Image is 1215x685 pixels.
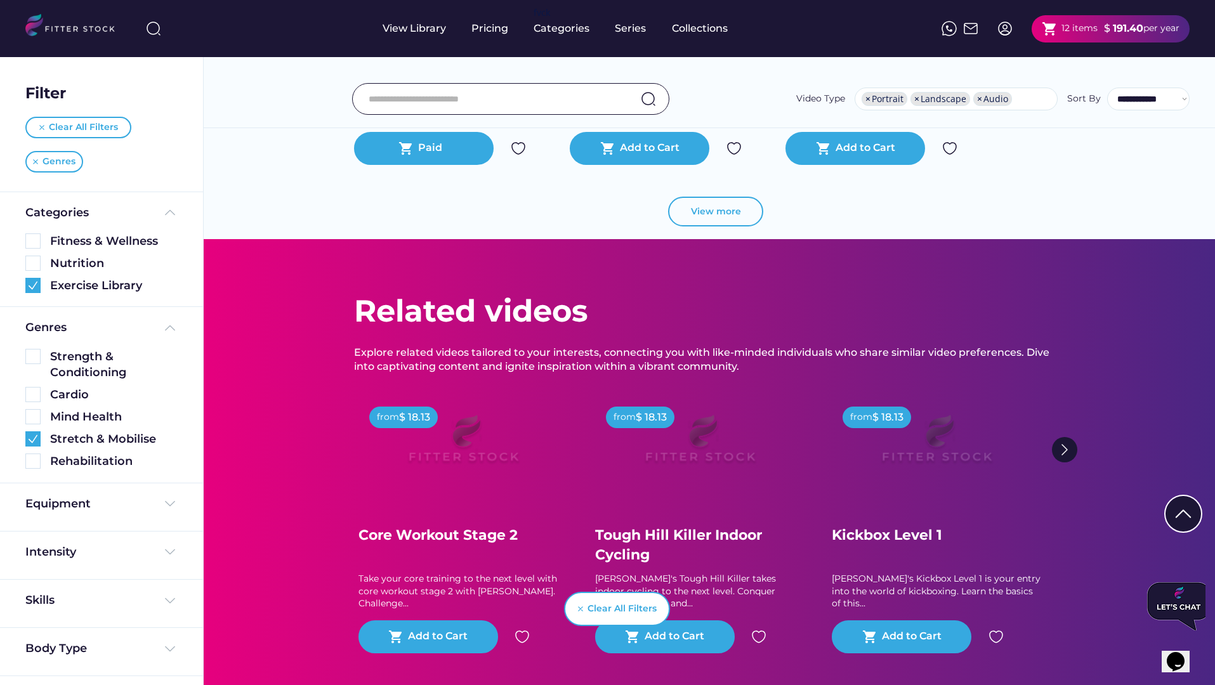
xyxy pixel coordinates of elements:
div: Clear All Filters [49,121,118,134]
button: View more [668,197,763,227]
div: Rehabilitation [50,453,178,469]
img: Group%201000002324.svg [942,141,957,156]
img: search-normal%203.svg [146,21,161,36]
button: shopping_cart [600,141,615,156]
img: Rectangle%205126.svg [25,233,41,249]
button: shopping_cart [1042,21,1058,37]
div: 12 items [1061,22,1098,35]
li: Landscape [910,92,970,106]
img: Frame%2079%20%281%29.svg [382,399,544,490]
div: Tough Hill Killer Indoor Cycling [595,526,805,565]
img: heart.svg [751,629,766,644]
img: Group%201000002360.svg [25,431,41,447]
div: Sort By [1067,93,1101,105]
div: Cardio [50,387,178,403]
div: Add to Cart [882,629,942,644]
div: Body Type [25,641,87,656]
div: Add to Cart [408,629,468,644]
div: Categories [25,205,89,221]
span: × [914,95,919,103]
img: Rectangle%205126.svg [25,256,41,271]
div: Fitness & Wellness [50,233,178,249]
iframe: chat widget [1142,577,1205,636]
div: [PERSON_NAME]'s Tough Hill Killer takes indoor cycling to the next level. Conquer challenging hil... [595,573,805,610]
div: Genres [25,320,67,336]
li: Portrait [862,92,907,106]
img: Group%201000002360.svg [25,278,41,293]
img: profile-circle.svg [997,21,1013,36]
div: Strength & Conditioning [50,349,178,381]
img: Frame%20%284%29.svg [162,593,178,608]
img: Frame%2051.svg [963,21,978,36]
div: Skills [25,592,57,608]
img: Frame%20%284%29.svg [162,496,178,511]
img: Chat attention grabber [5,5,69,53]
img: Rectangle%205126.svg [25,349,41,364]
div: Explore related videos tailored to your interests, connecting you with like-minded individuals wh... [354,346,1065,374]
img: Group%201000002324.svg [726,141,742,156]
div: Filter [25,82,66,104]
div: Categories [534,22,589,36]
img: Frame%20%285%29.svg [162,320,178,336]
div: Core Workout Stage 2 [358,526,568,545]
div: Video Type [796,93,845,105]
img: Vector%20%281%29.svg [33,159,38,164]
div: View Library [383,22,446,36]
button: shopping_cart [388,629,404,644]
img: Frame%2079%20%281%29.svg [855,399,1018,490]
iframe: chat widget [1162,634,1202,672]
div: fvck [534,6,550,19]
img: Rectangle%205126.svg [25,387,41,402]
img: Frame%20%284%29.svg [162,641,178,656]
div: Pricing [471,22,508,36]
img: heart.svg [988,629,1004,644]
strong: 191.40 [1113,22,1143,34]
button: shopping_cart [816,141,831,156]
div: [PERSON_NAME]'s Kickbox Level 1 is your entry into the world of kickboxing. Learn the basics of t... [832,573,1041,610]
div: Nutrition [50,256,178,271]
div: Paid [418,141,450,156]
div: Genres [43,155,76,168]
img: Group%201000002322%20%281%29.svg [1166,496,1201,532]
div: Clear All Filters [588,603,657,615]
div: Collections [672,22,728,36]
div: Exercise Library [50,278,178,294]
img: Frame%20%285%29.svg [162,205,178,220]
div: Intensity [25,544,76,560]
img: Rectangle%205126.svg [25,409,41,424]
img: LOGO.svg [25,14,126,40]
img: Group%201000002324.svg [511,141,526,156]
div: Mind Health [50,409,178,425]
img: Vector%20%281%29.svg [39,125,44,130]
div: Related videos [354,290,588,332]
img: meteor-icons_whatsapp%20%281%29.svg [942,21,957,36]
img: Frame%2079%20%281%29.svg [619,399,781,490]
div: Equipment [25,496,91,512]
div: per year [1143,22,1179,35]
div: Add to Cart [645,629,704,644]
img: heart.svg [515,629,530,644]
div: Add to Cart [620,141,680,156]
div: from [377,411,399,424]
div: Stretch & Mobilise [50,431,178,447]
div: from [614,411,636,424]
button: shopping_cart [398,141,414,156]
div: from [850,411,872,424]
img: Group%201000002322%20%281%29.svg [1052,437,1077,462]
span: × [865,95,870,103]
li: Audio [973,92,1012,106]
div: $ [1104,22,1110,36]
div: Add to Cart [836,141,895,156]
span: × [977,95,982,103]
div: Take your core training to the next level with core workout stage 2 with [PERSON_NAME]. Challenge... [358,573,568,610]
div: Kickbox Level 1 [832,526,1041,545]
button: shopping_cart [862,629,877,644]
img: search-normal.svg [641,91,656,107]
